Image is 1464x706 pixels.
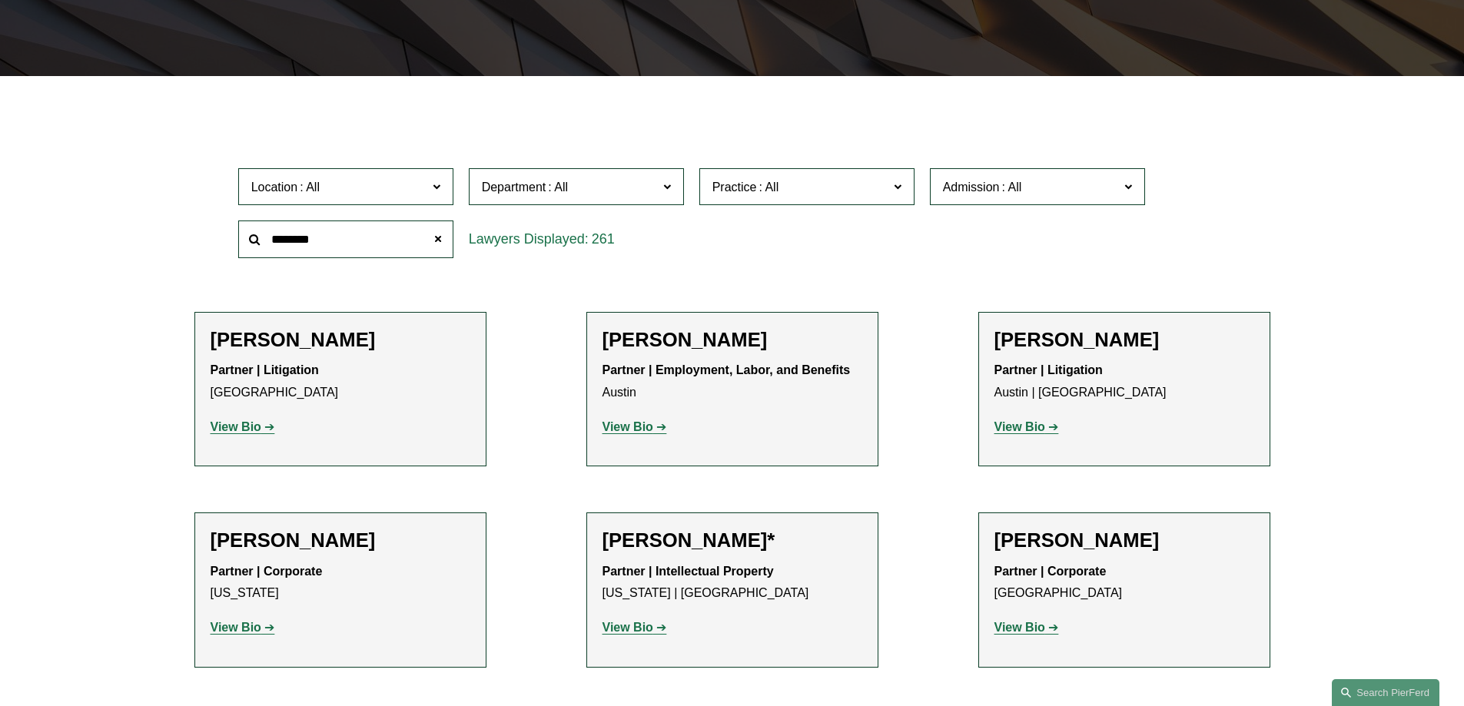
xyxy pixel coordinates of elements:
[994,529,1254,552] h2: [PERSON_NAME]
[994,621,1045,634] strong: View Bio
[943,181,1000,194] span: Admission
[603,621,667,634] a: View Bio
[603,561,862,605] p: [US_STATE] | [GEOGRAPHIC_DATA]
[1332,679,1439,706] a: Search this site
[482,181,546,194] span: Department
[211,420,275,433] a: View Bio
[211,420,261,433] strong: View Bio
[712,181,757,194] span: Practice
[994,561,1254,605] p: [GEOGRAPHIC_DATA]
[603,420,653,433] strong: View Bio
[211,363,319,376] strong: Partner | Litigation
[994,621,1059,634] a: View Bio
[603,565,774,578] strong: Partner | Intellectual Property
[994,328,1254,352] h2: [PERSON_NAME]
[211,360,470,404] p: [GEOGRAPHIC_DATA]
[251,181,298,194] span: Location
[994,420,1059,433] a: View Bio
[994,363,1103,376] strong: Partner | Litigation
[994,360,1254,404] p: Austin | [GEOGRAPHIC_DATA]
[603,420,667,433] a: View Bio
[994,420,1045,433] strong: View Bio
[994,565,1107,578] strong: Partner | Corporate
[211,621,275,634] a: View Bio
[211,621,261,634] strong: View Bio
[603,363,851,376] strong: Partner | Employment, Labor, and Benefits
[211,565,323,578] strong: Partner | Corporate
[211,529,470,552] h2: [PERSON_NAME]
[211,328,470,352] h2: [PERSON_NAME]
[603,328,862,352] h2: [PERSON_NAME]
[592,231,615,247] span: 261
[603,621,653,634] strong: View Bio
[603,529,862,552] h2: [PERSON_NAME]*
[211,561,470,605] p: [US_STATE]
[603,360,862,404] p: Austin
